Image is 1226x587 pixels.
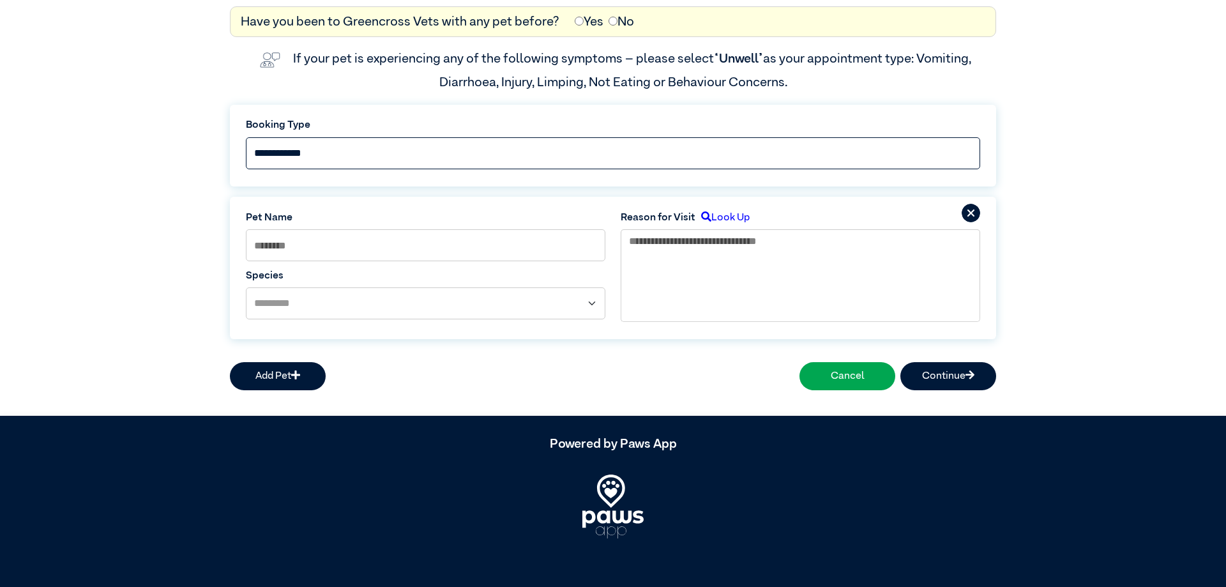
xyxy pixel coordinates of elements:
label: No [609,12,634,31]
button: Cancel [799,362,895,390]
label: Reason for Visit [621,210,695,225]
img: PawsApp [582,475,644,538]
span: “Unwell” [714,52,763,65]
label: Yes [575,12,603,31]
label: Have you been to Greencross Vets with any pet before? [241,12,559,31]
input: No [609,17,617,26]
label: Species [246,268,605,284]
input: Yes [575,17,584,26]
button: Continue [900,362,996,390]
img: vet [255,47,285,73]
button: Add Pet [230,362,326,390]
label: Booking Type [246,118,980,133]
label: If your pet is experiencing any of the following symptoms – please select as your appointment typ... [293,52,974,88]
label: Look Up [695,210,750,225]
label: Pet Name [246,210,605,225]
h5: Powered by Paws App [230,436,996,452]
